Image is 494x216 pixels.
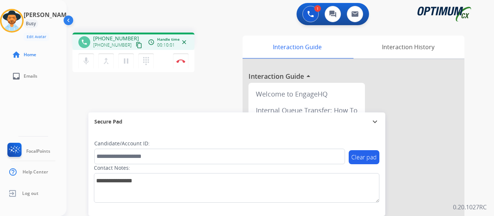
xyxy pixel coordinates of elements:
[94,164,130,172] label: Contact Notes:
[157,37,180,42] span: Handle time
[94,140,150,147] label: Candidate/Account ID:
[22,190,38,196] span: Log out
[24,19,38,28] div: Busy
[251,86,362,102] div: Welcome to EngageHQ
[102,57,111,65] mat-icon: merge_type
[24,10,72,19] h3: [PERSON_NAME]
[142,57,150,65] mat-icon: dialpad
[148,39,155,45] mat-icon: access_time
[6,143,50,160] a: FocalPoints
[94,118,122,125] span: Secure Pad
[157,42,175,48] span: 00:10:01
[12,72,21,81] mat-icon: inbox
[181,39,187,45] mat-icon: close
[1,10,22,31] img: avatar
[352,36,464,58] div: Interaction History
[136,42,142,48] mat-icon: content_copy
[453,203,487,212] p: 0.20.1027RC
[24,52,36,58] span: Home
[349,150,379,164] button: Clear pad
[314,5,321,12] div: 1
[243,36,352,58] div: Interaction Guide
[23,169,48,175] span: Help Center
[82,57,91,65] mat-icon: mic
[93,35,139,42] span: [PHONE_NUMBER]
[24,33,49,41] button: Edit Avatar
[81,39,88,45] mat-icon: phone
[26,148,50,154] span: FocalPoints
[93,42,132,48] span: [PHONE_NUMBER]
[24,73,37,79] span: Emails
[12,50,21,59] mat-icon: home
[370,117,379,126] mat-icon: expand_more
[251,102,362,118] div: Internal Queue Transfer: How To
[122,57,131,65] mat-icon: pause
[176,59,185,63] img: control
